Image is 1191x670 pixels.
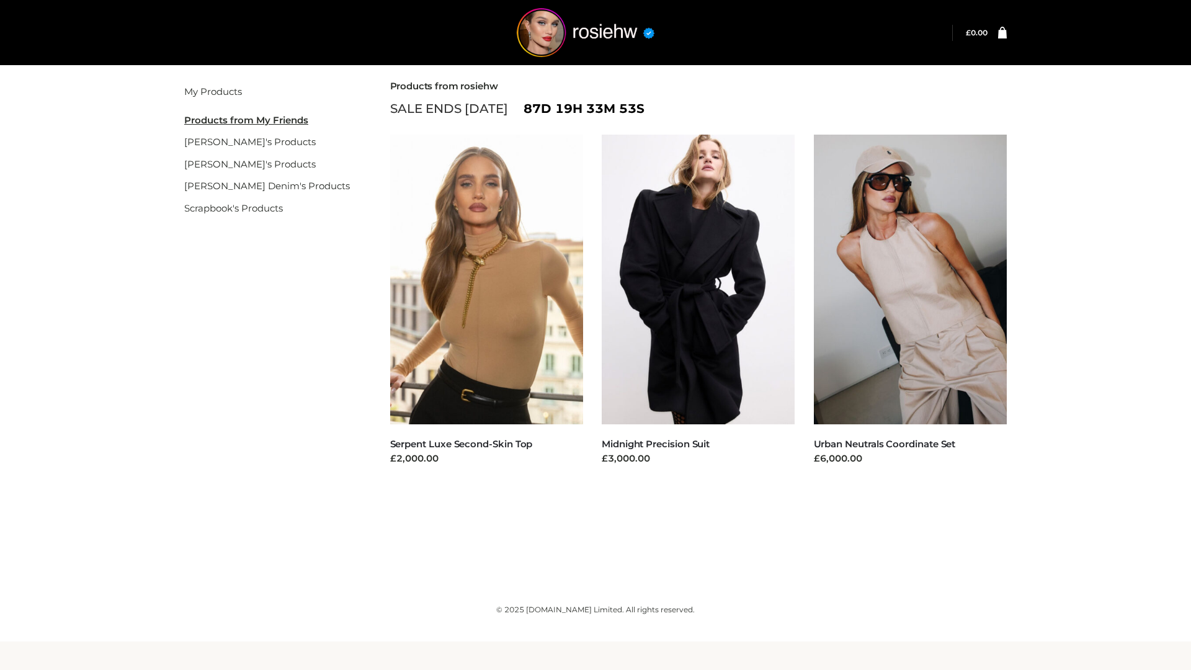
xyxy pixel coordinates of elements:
div: © 2025 [DOMAIN_NAME] Limited. All rights reserved. [184,604,1007,616]
a: £0.00 [966,28,988,37]
a: [PERSON_NAME]'s Products [184,136,316,148]
div: £3,000.00 [602,452,795,466]
img: rosiehw [493,8,679,57]
a: [PERSON_NAME]'s Products [184,158,316,170]
div: SALE ENDS [DATE] [390,98,1007,119]
a: My Products [184,86,242,97]
a: [PERSON_NAME] Denim's Products [184,180,350,192]
u: Products from My Friends [184,114,308,126]
a: Scrapbook's Products [184,202,283,214]
bdi: 0.00 [966,28,988,37]
div: £6,000.00 [814,452,1007,466]
span: 87d 19h 33m 53s [524,98,645,119]
a: Serpent Luxe Second-Skin Top [390,438,533,450]
a: Midnight Precision Suit [602,438,710,450]
a: Urban Neutrals Coordinate Set [814,438,956,450]
div: £2,000.00 [390,452,584,466]
h2: Products from rosiehw [390,81,1007,92]
span: £ [966,28,971,37]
